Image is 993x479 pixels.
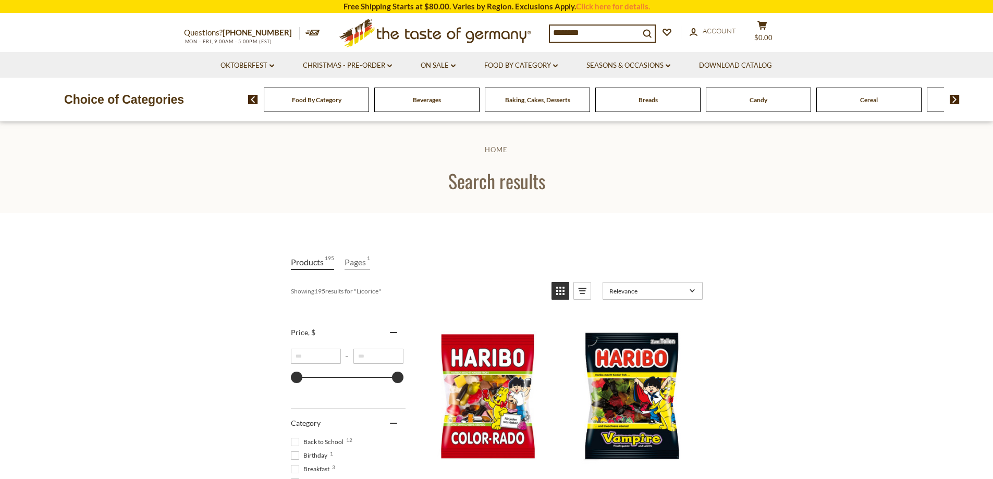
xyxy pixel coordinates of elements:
a: Christmas - PRE-ORDER [303,60,392,71]
span: Relevance [609,287,686,295]
a: Baking, Cakes, Desserts [505,96,570,104]
span: $0.00 [754,33,773,42]
a: Account [690,26,736,37]
img: Haribo "Color Rado" Variety Pack Gummy and Licorice Candy - 175g - Made in Germany [419,327,557,465]
span: , $ [308,328,315,337]
a: Seasons & Occasions [586,60,670,71]
a: Home [485,145,508,154]
span: 1 [367,255,370,269]
span: 12 [346,437,352,443]
a: View Products Tab [291,255,334,270]
a: Download Catalog [699,60,772,71]
img: next arrow [950,95,960,104]
p: Questions? [184,26,300,40]
input: Minimum value [291,349,341,364]
a: View Pages Tab [345,255,370,270]
a: View list mode [573,282,591,300]
span: Breakfast [291,464,333,474]
span: Birthday [291,451,330,460]
a: [PHONE_NUMBER] [223,28,292,37]
a: Food By Category [292,96,341,104]
button: $0.00 [747,20,778,46]
span: – [341,352,353,360]
a: View grid mode [551,282,569,300]
span: MON - FRI, 9:00AM - 5:00PM (EST) [184,39,273,44]
a: Candy [750,96,767,104]
span: 195 [325,255,334,269]
b: 195 [314,287,325,295]
span: 3 [332,464,335,470]
a: Food By Category [484,60,558,71]
span: Category [291,419,321,427]
span: Back to School [291,437,347,447]
span: Account [703,27,736,35]
a: On Sale [421,60,456,71]
a: Click here for details. [576,2,650,11]
input: Maximum value [353,349,403,364]
h1: Search results [32,169,961,192]
span: Price [291,328,315,337]
span: 1 [330,451,333,456]
a: Cereal [860,96,878,104]
a: Beverages [413,96,441,104]
a: Breads [639,96,658,104]
img: previous arrow [248,95,258,104]
a: Oktoberfest [220,60,274,71]
div: Showing results for " " [291,282,544,300]
img: Haribo "Vampires" Gummy Candy, 175g - Made in Germany [562,327,701,465]
a: Sort options [603,282,703,300]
